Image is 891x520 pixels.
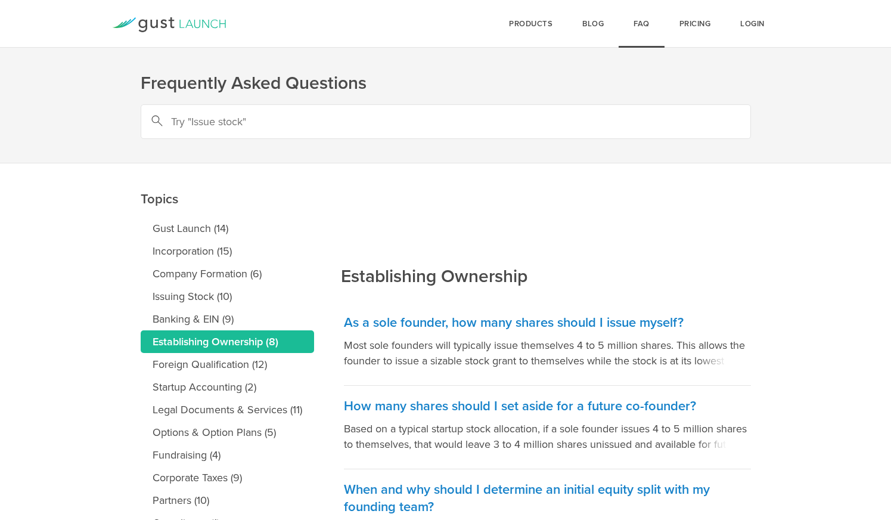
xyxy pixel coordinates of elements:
[141,398,314,421] a: Legal Documents & Services (11)
[344,338,751,369] p: Most sole founders will typically issue themselves 4 to 5 million shares. This allows the founder...
[141,217,314,240] a: Gust Launch (14)
[141,444,314,466] a: Fundraising (4)
[344,386,751,469] a: How many shares should I set aside for a future co-founder? Based on a typical startup stock allo...
[141,262,314,285] a: Company Formation (6)
[141,489,314,512] a: Partners (10)
[141,240,314,262] a: Incorporation (15)
[344,314,751,332] h3: As a sole founder, how many shares should I issue myself?
[141,107,314,211] h2: Topics
[344,398,751,415] h3: How many shares should I set aside for a future co-founder?
[141,466,314,489] a: Corporate Taxes (9)
[141,104,751,139] input: Try "Issue stock"
[344,421,751,452] p: Based on a typical startup stock allocation, if a sole founder issues 4 to 5 million shares to th...
[141,330,314,353] a: Establishing Ownership (8)
[141,376,314,398] a: Startup Accounting (2)
[141,421,314,444] a: Options & Option Plans (5)
[141,72,751,95] h1: Frequently Asked Questions
[341,184,527,289] h2: Establishing Ownership
[141,285,314,308] a: Issuing Stock (10)
[344,481,751,516] h3: When and why should I determine an initial equity split with my founding team?
[141,353,314,376] a: Foreign Qualification (12)
[344,302,751,386] a: As a sole founder, how many shares should I issue myself? Most sole founders will typically issue...
[141,308,314,330] a: Banking & EIN (9)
